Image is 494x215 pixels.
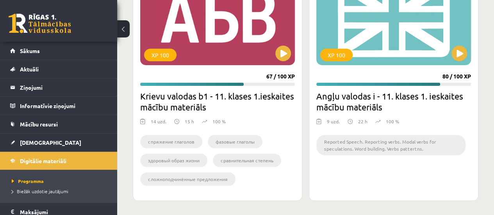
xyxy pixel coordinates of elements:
p: 15 h [185,118,194,125]
span: Aktuāli [20,66,39,73]
a: Programma [12,178,109,185]
li: сложноподчинённые предложения [140,172,235,186]
li: Reported Speech. Reporting verbs. Modal verbs for speculations. Word building. Verbs pattertns. [316,135,465,155]
a: Biežāk uzdotie jautājumi [12,188,109,195]
div: 9 uzd. [327,118,340,130]
li: фазовые глаголы [208,135,262,148]
div: XP 100 [320,49,353,61]
a: Digitālie materiāli [10,152,107,170]
div: 14 uzd. [151,118,166,130]
a: Informatīvie ziņojumi [10,97,107,115]
legend: Ziņojumi [20,78,107,96]
a: Sākums [10,42,107,60]
h2: Angļu valodas i - 11. klases 1. ieskaites mācību materiāls [316,91,471,112]
span: Programma [12,178,44,184]
p: 100 % [212,118,226,125]
div: XP 100 [144,49,177,61]
span: Mācību resursi [20,121,58,128]
h2: Krievu valodas b1 - 11. klases 1.ieskaites mācību materiāls [140,91,295,112]
a: Aktuāli [10,60,107,78]
a: Rīgas 1. Tālmācības vidusskola [9,14,71,33]
span: [DEMOGRAPHIC_DATA] [20,139,81,146]
span: Sākums [20,47,40,54]
span: Biežāk uzdotie jautājumi [12,188,68,194]
a: Mācību resursi [10,115,107,133]
li: сравнительная степень [213,154,281,167]
li: cпряжение глаголов [140,135,202,148]
p: 100 % [386,118,399,125]
a: [DEMOGRAPHIC_DATA] [10,133,107,151]
p: 22 h [358,118,367,125]
li: здоровый образ жизни [140,154,207,167]
a: Ziņojumi [10,78,107,96]
legend: Informatīvie ziņojumi [20,97,107,115]
span: Digitālie materiāli [20,157,66,164]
